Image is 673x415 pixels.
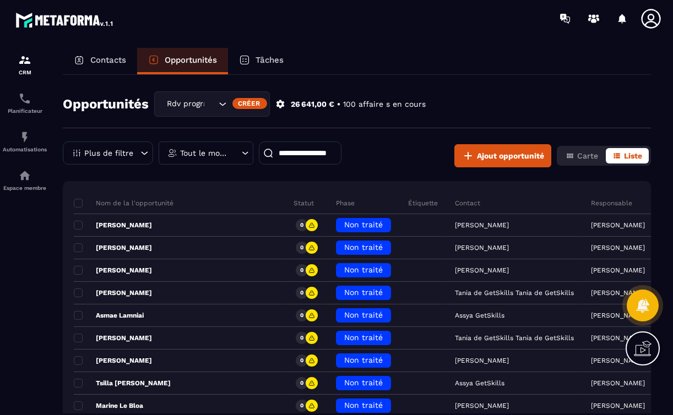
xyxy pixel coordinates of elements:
[3,69,47,75] p: CRM
[74,356,152,365] p: [PERSON_NAME]
[591,221,645,229] p: [PERSON_NAME]
[591,289,645,297] p: [PERSON_NAME]
[300,266,303,274] p: 0
[455,199,480,207] p: Contact
[205,98,216,110] input: Search for option
[300,402,303,409] p: 0
[90,55,126,65] p: Contacts
[606,148,649,163] button: Liste
[74,199,173,207] p: Nom de la l'opportunité
[232,98,267,109] div: Créer
[591,312,645,319] p: [PERSON_NAME]
[300,244,303,252] p: 0
[84,149,133,157] p: Plus de filtre
[180,149,229,157] p: Tout le monde
[63,48,137,74] a: Contacts
[18,92,31,105] img: scheduler
[454,144,551,167] button: Ajout opportunité
[3,84,47,122] a: schedulerschedulerPlanificateur
[344,265,383,274] span: Non traité
[577,151,598,160] span: Carte
[559,148,605,163] button: Carte
[294,199,314,207] p: Statut
[344,401,383,409] span: Non traité
[74,311,144,320] p: Asmae Lamniai
[300,312,303,319] p: 0
[343,99,426,110] p: 100 affaire s en cours
[591,199,632,207] p: Responsable
[154,91,270,117] div: Search for option
[74,243,152,252] p: [PERSON_NAME]
[344,243,383,252] span: Non traité
[74,401,143,410] p: Marine Le Bloa
[344,356,383,364] span: Non traité
[344,288,383,297] span: Non traité
[3,185,47,191] p: Espace membre
[300,357,303,364] p: 0
[408,199,438,207] p: Étiquette
[74,334,152,342] p: [PERSON_NAME]
[18,53,31,67] img: formation
[74,266,152,275] p: [PERSON_NAME]
[337,99,340,110] p: •
[591,379,645,387] p: [PERSON_NAME]
[3,161,47,199] a: automationsautomationsEspace membre
[344,220,383,229] span: Non traité
[591,402,645,409] p: [PERSON_NAME]
[3,146,47,152] p: Automatisations
[18,169,31,182] img: automations
[300,221,303,229] p: 0
[336,199,355,207] p: Phase
[344,333,383,342] span: Non traité
[165,55,217,65] p: Opportunités
[300,379,303,387] p: 0
[591,334,645,342] p: [PERSON_NAME]
[15,10,115,30] img: logo
[137,48,228,74] a: Opportunités
[3,122,47,161] a: automationsautomationsAutomatisations
[344,310,383,319] span: Non traité
[74,288,152,297] p: [PERSON_NAME]
[291,99,334,110] p: 26 641,00 €
[477,150,544,161] span: Ajout opportunité
[74,221,152,230] p: [PERSON_NAME]
[591,244,645,252] p: [PERSON_NAME]
[624,151,642,160] span: Liste
[3,108,47,114] p: Planificateur
[18,130,31,144] img: automations
[63,93,149,115] h2: Opportunités
[344,378,383,387] span: Non traité
[164,98,205,110] span: Rdv programmé
[3,45,47,84] a: formationformationCRM
[300,289,303,297] p: 0
[591,266,645,274] p: [PERSON_NAME]
[300,334,303,342] p: 0
[591,357,645,364] p: [PERSON_NAME]
[228,48,295,74] a: Tâches
[74,379,171,387] p: Tsilla [PERSON_NAME]
[256,55,284,65] p: Tâches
